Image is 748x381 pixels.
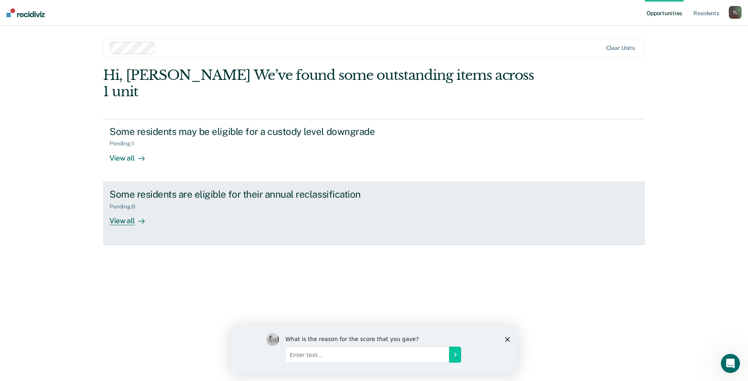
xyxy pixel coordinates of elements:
div: View all [109,147,154,163]
div: T L [729,6,742,19]
div: Some residents may be eligible for a custody level downgrade [109,126,390,137]
div: Some residents are eligible for their annual reclassification [109,189,390,200]
div: Pending : 1 [109,140,141,147]
div: Clear units [606,45,635,52]
iframe: Intercom live chat [721,354,740,373]
div: View all [109,210,154,225]
iframe: Survey by Kim from Recidiviz [231,325,517,373]
button: TL [729,6,742,19]
img: Recidiviz [6,8,45,17]
a: Some residents may be eligible for a custody level downgradePending:1View all [103,119,645,182]
div: Hi, [PERSON_NAME] We’ve found some outstanding items across 1 unit [103,67,537,100]
a: Some residents are eligible for their annual reclassificationPending:6View all [103,182,645,245]
div: Pending : 6 [109,203,142,210]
